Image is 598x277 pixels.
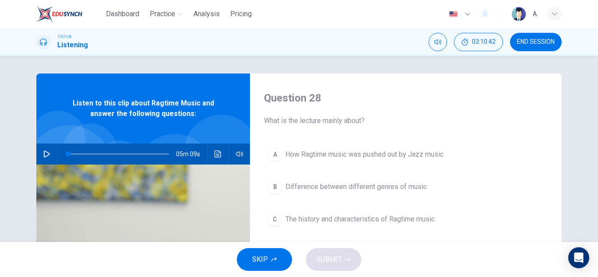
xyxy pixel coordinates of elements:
span: What is the lecture mainly about? [264,116,548,126]
h4: Question 28 [264,91,548,105]
button: CThe history and characteristics of Ragtime music [264,208,548,230]
span: Dashboard [106,9,139,19]
img: EduSynch logo [36,5,82,23]
span: Pricing [230,9,252,19]
button: Dashboard [102,6,143,22]
span: TOEFL® [57,34,71,40]
span: Difference between different genres of music [285,182,427,192]
button: DHow Ragtime music have impacted on dancing [264,241,548,263]
button: Practice [146,6,186,22]
span: Practice [150,9,175,19]
span: 03:10:42 [472,39,496,46]
button: Pricing [227,6,255,22]
div: B [268,180,282,194]
h1: Listening [57,40,88,50]
span: The history and characteristics of Ragtime music [285,214,435,224]
div: Hide [454,33,503,51]
div: Mute [429,33,447,51]
a: EduSynch logo [36,5,102,23]
span: 05m 09s [176,144,207,165]
button: AHow Ragtime music was pushed out by Jazz music [264,144,548,165]
div: A [268,147,282,161]
span: END SESSION [517,39,555,46]
button: 03:10:42 [454,33,503,51]
button: SKIP [237,248,292,271]
button: BDifference between different genres of music [264,176,548,198]
div: A [533,9,537,19]
div: C [268,212,282,226]
div: Open Intercom Messenger [568,247,589,268]
button: Analysis [190,6,223,22]
span: Listen to this clip about Ragtime Music and answer the following questions: [65,98,222,119]
span: SKIP [252,253,268,266]
img: Profile picture [512,7,526,21]
img: en [448,11,459,18]
button: Click to see the audio transcription [211,144,225,165]
span: How Ragtime music was pushed out by Jazz music [285,149,443,160]
button: END SESSION [510,33,562,51]
span: Analysis [193,9,220,19]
